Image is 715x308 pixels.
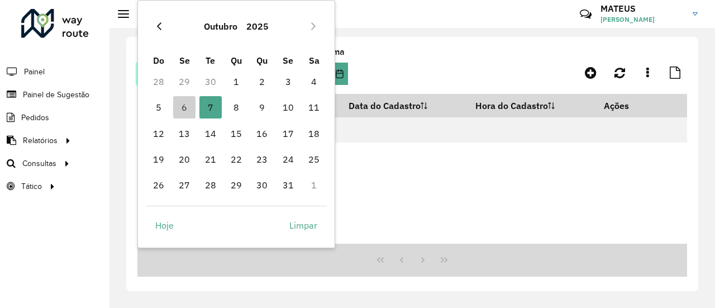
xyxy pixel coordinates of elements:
span: 18 [303,122,325,145]
td: 11 [301,94,327,120]
h3: MATEUS [600,3,684,14]
span: Qu [231,55,242,66]
span: 22 [225,148,247,170]
span: 15 [225,122,247,145]
td: 5 [146,94,171,120]
span: 27 [173,174,196,196]
td: 8 [223,94,249,120]
span: 9 [251,96,273,119]
span: 5 [147,96,170,119]
span: 17 [277,122,299,145]
span: 21 [199,148,222,170]
span: 29 [225,174,247,196]
th: Data do Cadastro [341,94,468,117]
th: Ações [596,94,663,117]
td: 13 [171,121,197,146]
td: 12 [146,121,171,146]
span: 2 [251,70,273,93]
td: 29 [223,172,249,198]
span: Se [283,55,293,66]
td: 22 [223,146,249,172]
td: 29 [171,69,197,94]
td: 1 [301,172,327,198]
td: 6 [171,94,197,120]
span: 12 [147,122,170,145]
span: 24 [277,148,299,170]
td: 17 [275,121,301,146]
td: 30 [197,69,223,94]
span: 28 [199,174,222,196]
span: Tático [21,181,42,192]
span: Qu [256,55,268,66]
span: 13 [173,122,196,145]
span: 23 [251,148,273,170]
a: Contato Rápido [574,2,598,26]
button: Limpar [280,214,327,236]
button: Choose Year [242,13,273,40]
td: 18 [301,121,327,146]
span: Hoje [155,219,174,232]
span: Te [206,55,215,66]
td: 19 [146,146,171,172]
td: 26 [146,172,171,198]
span: Relatórios [23,135,58,146]
td: 2 [249,69,275,94]
span: Se [179,55,190,66]
td: 24 [275,146,301,172]
button: Choose Month [199,13,242,40]
button: Hoje [146,214,183,236]
span: Limpar [289,219,317,232]
th: Hora do Cadastro [468,94,596,117]
span: 26 [147,174,170,196]
td: 23 [249,146,275,172]
td: 10 [275,94,301,120]
td: 30 [249,172,275,198]
span: Painel de Sugestão [23,89,89,101]
td: 3 [275,69,301,94]
td: 4 [301,69,327,94]
span: 7 [199,96,222,119]
td: 20 [171,146,197,172]
td: 28 [146,69,171,94]
td: 15 [223,121,249,146]
span: 16 [251,122,273,145]
td: 31 [275,172,301,198]
span: 11 [303,96,325,119]
span: 4 [303,70,325,93]
span: 20 [173,148,196,170]
td: 16 [249,121,275,146]
span: 19 [147,148,170,170]
span: 8 [225,96,247,119]
td: 28 [197,172,223,198]
td: 27 [171,172,197,198]
td: 1 [223,69,249,94]
span: 31 [277,174,299,196]
span: Painel [24,66,45,78]
span: 10 [277,96,299,119]
span: Pedidos [21,112,49,124]
button: Previous Month [150,17,168,35]
span: 3 [277,70,299,93]
span: Consultas [22,158,56,169]
button: Next Month [304,17,322,35]
td: 9 [249,94,275,120]
td: 7 [197,94,223,120]
button: Choose Date [331,63,348,85]
span: Do [153,55,164,66]
span: [PERSON_NAME] [600,15,684,25]
td: 25 [301,146,327,172]
td: 14 [197,121,223,146]
span: 14 [199,122,222,145]
span: 6 [173,96,196,119]
span: 25 [303,148,325,170]
td: 21 [197,146,223,172]
span: 1 [225,70,247,93]
span: Sa [309,55,320,66]
td: Nenhum registro encontrado [137,117,687,143]
h2: Painel de Sugestão [129,8,230,20]
span: 30 [251,174,273,196]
